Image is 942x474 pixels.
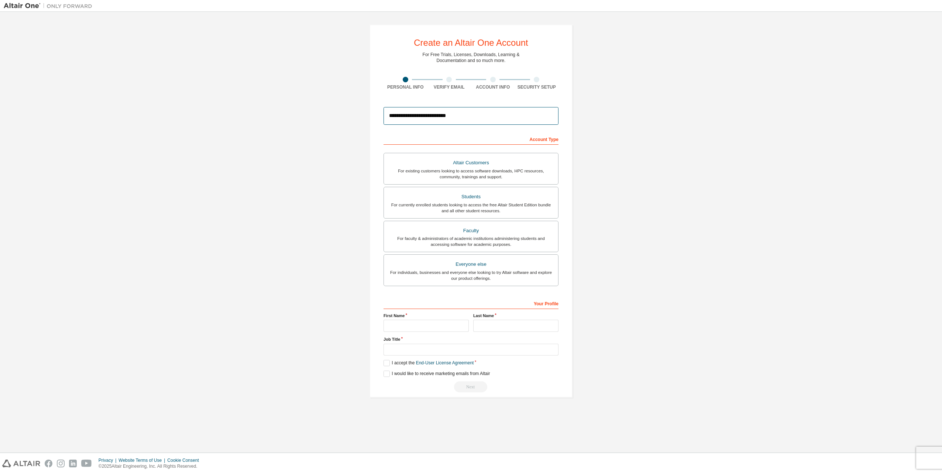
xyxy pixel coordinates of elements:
div: Faculty [388,226,554,236]
label: Last Name [473,313,558,319]
div: For faculty & administrators of academic institutions administering students and accessing softwa... [388,236,554,247]
label: Job Title [384,336,558,342]
p: © 2025 Altair Engineering, Inc. All Rights Reserved. [99,463,203,470]
div: Verify Email [427,84,471,90]
div: Altair Customers [388,158,554,168]
label: I accept the [384,360,474,366]
div: For Free Trials, Licenses, Downloads, Learning & Documentation and so much more. [423,52,520,63]
div: Read and acccept EULA to continue [384,381,558,392]
div: Create an Altair One Account [414,38,528,47]
div: Account Info [471,84,515,90]
div: For currently enrolled students looking to access the free Altair Student Edition bundle and all ... [388,202,554,214]
div: Account Type [384,133,558,145]
img: Altair One [4,2,96,10]
img: linkedin.svg [69,460,77,467]
label: First Name [384,313,469,319]
div: Privacy [99,457,118,463]
div: For individuals, businesses and everyone else looking to try Altair software and explore our prod... [388,269,554,281]
img: instagram.svg [57,460,65,467]
div: Cookie Consent [167,457,203,463]
img: youtube.svg [81,460,92,467]
img: facebook.svg [45,460,52,467]
div: For existing customers looking to access software downloads, HPC resources, community, trainings ... [388,168,554,180]
div: Your Profile [384,297,558,309]
div: Students [388,192,554,202]
div: Security Setup [515,84,559,90]
img: altair_logo.svg [2,460,40,467]
div: Everyone else [388,259,554,269]
div: Personal Info [384,84,427,90]
a: End-User License Agreement [416,360,474,365]
div: Website Terms of Use [118,457,167,463]
label: I would like to receive marketing emails from Altair [384,371,490,377]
